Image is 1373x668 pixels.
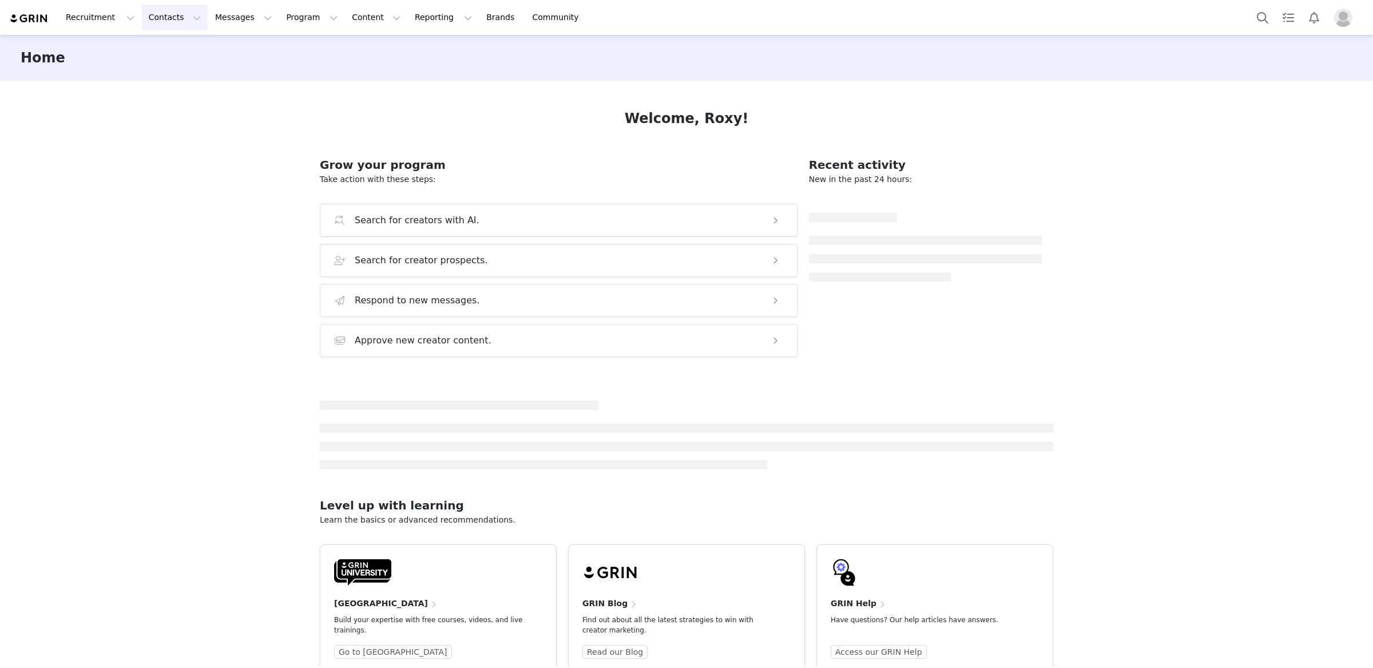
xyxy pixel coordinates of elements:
button: Messages [208,5,279,30]
img: grin-logo-black.svg [582,559,640,586]
a: Go to [GEOGRAPHIC_DATA] [334,645,452,659]
a: Tasks [1276,5,1301,30]
button: Content [345,5,407,30]
p: Find out about all the latest strategies to win with creator marketing. [582,615,772,635]
h2: Recent activity [809,156,1042,173]
button: Respond to new messages. [320,284,797,317]
h4: [GEOGRAPHIC_DATA] [334,598,428,610]
button: Reporting [408,5,479,30]
a: Access our GRIN Help [831,645,927,659]
h3: Respond to new messages. [355,294,480,307]
h2: Grow your program [320,156,797,173]
button: Contacts [142,5,208,30]
button: Profile [1327,9,1364,27]
button: Notifications [1301,5,1327,30]
p: New in the past 24 hours: [809,173,1042,185]
p: Learn the basics or advanced recommendations. [320,514,1053,526]
button: Recruitment [59,5,141,30]
button: Program [279,5,344,30]
a: Read our Blog [582,645,648,659]
button: Search for creators with AI. [320,204,797,237]
h4: GRIN Help [831,598,876,610]
img: placeholder-profile.jpg [1334,9,1352,27]
p: Have questions? Our help articles have answers. [831,615,1021,625]
img: GRIN-University-Logo-Black.svg [334,559,391,586]
h3: Approve new creator content. [355,334,491,347]
button: Search for creator prospects. [320,244,797,277]
button: Approve new creator content. [320,324,797,357]
h2: Level up with learning [320,497,1053,514]
a: Community [526,5,591,30]
button: Search [1250,5,1275,30]
p: Take action with these steps: [320,173,797,185]
h3: Search for creators with AI. [355,214,479,227]
p: Build your expertise with free courses, videos, and live trainings. [334,615,524,635]
h3: Search for creator prospects. [355,254,488,267]
a: Brands [479,5,525,30]
img: GRIN-help-icon.svg [831,559,858,586]
h4: GRIN Blog [582,598,628,610]
h3: Home [21,48,65,68]
h1: Welcome, Roxy! [625,108,749,129]
img: grin logo [9,13,49,24]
